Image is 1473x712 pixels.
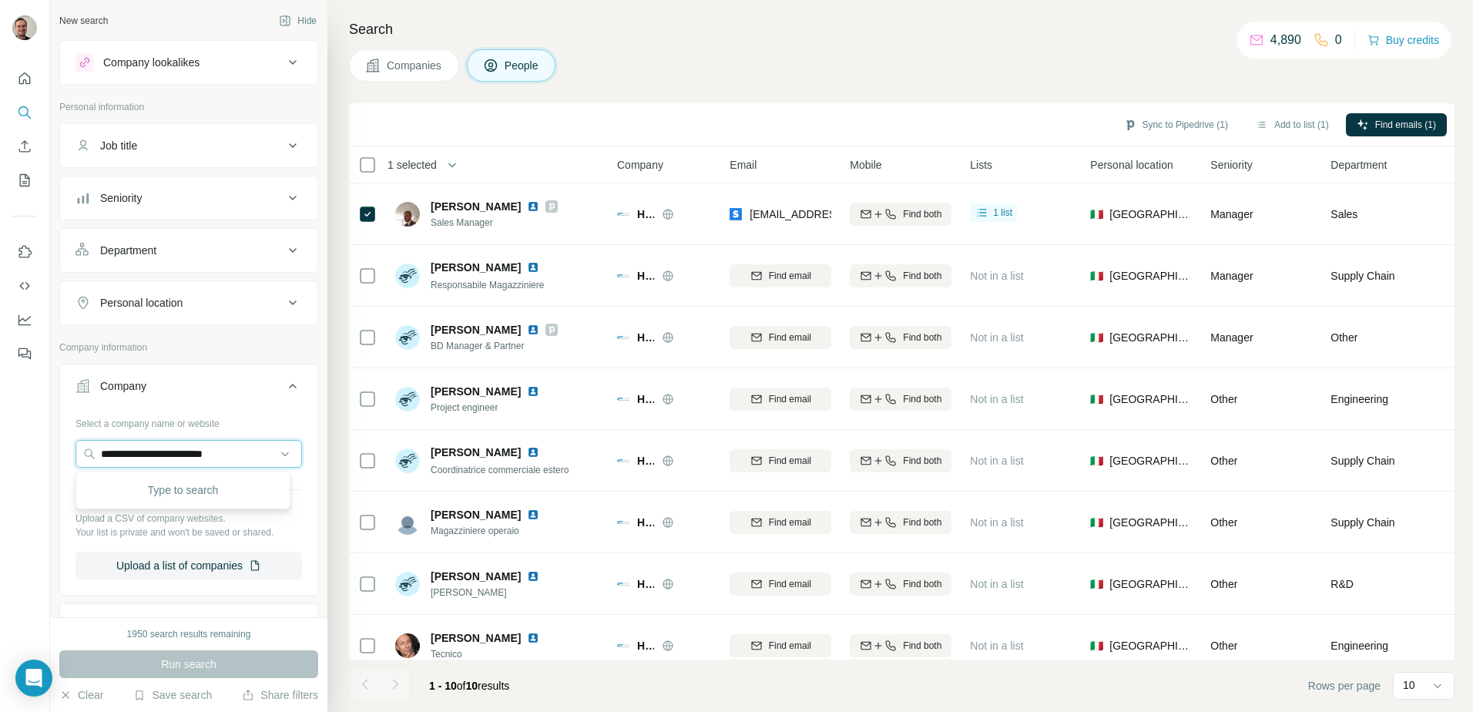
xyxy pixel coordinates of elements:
span: Find both [903,207,941,221]
p: Your list is private and won't be saved or shared. [75,526,302,539]
button: Upload a list of companies [75,552,302,579]
span: Find both [903,392,941,406]
span: Find email [769,392,811,406]
button: Seniority [60,180,317,217]
div: 1950 search results remaining [127,627,251,641]
div: Company lookalikes [103,55,200,70]
div: Personal location [100,295,183,311]
span: Seniority [1210,157,1252,173]
span: Hydro [GEOGRAPHIC_DATA] [637,330,654,345]
img: Logo of Hydro Italia [617,640,629,652]
span: 1 - 10 [429,680,457,692]
button: Find both [850,326,951,349]
button: Find email [730,573,831,596]
img: Logo of Hydro Italia [617,270,629,282]
span: [GEOGRAPHIC_DATA] [1109,207,1192,222]
div: New search [59,14,108,28]
button: Clear [59,687,103,703]
span: Find both [903,331,941,344]
span: [PERSON_NAME] [431,445,521,460]
span: Magazziniere operaio [431,524,558,538]
div: Seniority [100,190,142,206]
button: Find emails (1) [1346,113,1447,136]
button: Buy credits [1367,29,1439,51]
button: Feedback [12,340,37,368]
span: Find email [769,269,811,283]
span: [GEOGRAPHIC_DATA] [1109,391,1192,407]
button: My lists [12,166,37,194]
button: Industry [60,607,317,644]
span: [PERSON_NAME] [431,507,521,522]
img: Logo of Hydro Italia [617,455,629,467]
span: [GEOGRAPHIC_DATA] [1109,576,1192,592]
span: Not in a list [970,455,1023,467]
span: Not in a list [970,393,1023,405]
span: Tecnico [431,647,558,661]
button: Dashboard [12,306,37,334]
button: Add to list (1) [1245,113,1340,136]
span: Companies [387,58,443,73]
span: Find both [903,454,941,468]
span: Supply Chain [1330,268,1394,284]
span: 🇮🇹 [1090,207,1103,222]
span: [PERSON_NAME] [431,322,521,338]
span: Hydro [GEOGRAPHIC_DATA] [637,576,654,592]
span: Other [1210,516,1237,529]
button: Enrich CSV [12,133,37,160]
img: Logo of Hydro Italia [617,208,629,220]
span: Manager [1210,270,1253,282]
img: Logo of Hydro Italia [617,578,629,590]
img: LinkedIn logo [527,200,539,213]
span: 1 selected [388,157,437,173]
div: Select a company name or website [75,411,302,431]
span: Not in a list [970,640,1023,652]
img: Avatar [395,633,420,658]
img: provider skrapp logo [730,207,742,222]
span: Responsabile Magazziniere [431,280,544,291]
button: Job title [60,127,317,164]
span: 🇮🇹 [1090,638,1103,653]
span: results [429,680,509,692]
img: LinkedIn logo [527,570,539,583]
div: Job title [100,138,137,153]
button: Use Surfe API [12,272,37,300]
span: Find email [769,516,811,529]
span: 🇮🇹 [1090,576,1103,592]
span: Hydro [GEOGRAPHIC_DATA] [637,453,654,469]
span: Not in a list [970,331,1023,344]
button: Find both [850,388,951,411]
span: 1 list [993,206,1012,220]
span: [PERSON_NAME] [431,260,521,275]
img: Logo of Hydro Italia [617,393,629,405]
span: [PERSON_NAME] [431,586,558,599]
button: Find both [850,264,951,287]
span: Find email [769,639,811,653]
button: Find both [850,449,951,472]
img: Avatar [395,572,420,596]
span: Lists [970,157,992,173]
button: Share filters [242,687,318,703]
span: [PERSON_NAME] [431,630,521,646]
button: Company [60,368,317,411]
span: [GEOGRAPHIC_DATA] [1109,515,1192,530]
span: Sales [1330,207,1357,222]
span: Hydro [GEOGRAPHIC_DATA] [637,207,654,222]
span: Other [1210,393,1237,405]
span: Other [1330,330,1357,345]
span: Department [1330,157,1387,173]
span: [EMAIL_ADDRESS][DOMAIN_NAME] [750,208,932,220]
button: Find email [730,326,831,349]
span: [GEOGRAPHIC_DATA] [1109,330,1192,345]
button: Search [12,99,37,126]
img: Avatar [395,510,420,535]
img: Avatar [395,448,420,473]
img: LinkedIn logo [527,632,539,644]
p: Company information [59,341,318,354]
span: Engineering [1330,391,1388,407]
span: Project engineer [431,401,558,415]
div: Type to search [79,475,287,505]
span: [PERSON_NAME] [431,384,521,399]
span: Find emails (1) [1375,118,1436,132]
span: [PERSON_NAME] [431,199,521,214]
span: Find both [903,639,941,653]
